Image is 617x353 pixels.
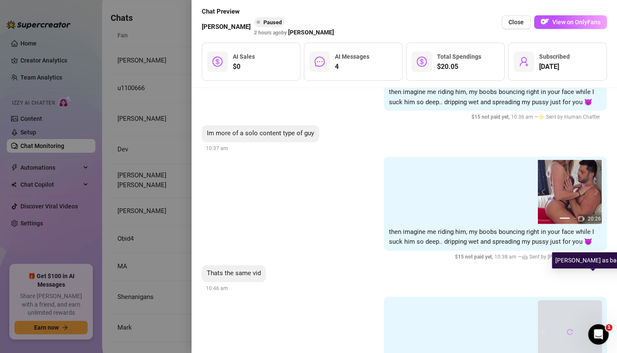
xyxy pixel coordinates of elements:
[606,324,612,331] span: 1
[202,7,334,17] span: Chat Preview
[539,53,570,60] span: Subscribed
[314,57,325,67] span: message
[207,269,261,277] span: Thats the same vid
[588,216,601,222] span: 20:26
[508,19,524,26] span: Close
[202,22,251,32] span: [PERSON_NAME]
[522,254,586,260] span: 🤖 Sent by [PERSON_NAME]
[417,57,427,67] span: dollar
[206,145,228,151] span: 10:37 am
[437,62,481,72] span: $20.05
[335,53,369,60] span: AI Messages
[588,324,608,344] iframe: Intercom live chat
[591,188,598,195] button: next
[254,30,334,36] span: 2 hours ago by
[437,53,481,60] span: Total Spendings
[206,285,228,291] span: 10:46 am
[552,19,600,26] span: View on OnlyFans
[541,188,548,195] button: prev
[471,114,603,120] span: 10:36 am —
[233,53,255,60] span: AI Sales
[567,329,573,335] span: reload
[207,129,314,137] span: Im more of a solo content type of guy
[263,19,282,26] span: Paused
[578,216,584,222] span: video-camera
[288,28,334,37] span: [PERSON_NAME]
[471,114,511,120] span: $ 15 not paid yet ,
[538,160,602,224] img: media
[455,254,603,260] span: 10:38 am —
[519,57,529,67] span: user-add
[335,62,369,72] span: 4
[534,15,607,29] button: OFView on OnlyFans
[539,62,570,72] span: [DATE]
[233,62,255,72] span: $0
[389,228,594,246] span: then imagine me riding him, my boobs bouncing right in your face while I suck him so deep.. dripp...
[538,114,600,120] span: 🌟 Sent by Human Chatter
[573,217,580,219] button: 2
[540,17,549,26] img: OF
[212,57,223,67] span: dollar
[455,254,494,260] span: $ 15 not paid yet ,
[502,15,531,29] button: Close
[541,328,548,335] button: prev
[389,88,594,106] span: then imagine me riding him, my boobs bouncing right in your face while I suck him so deep.. dripp...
